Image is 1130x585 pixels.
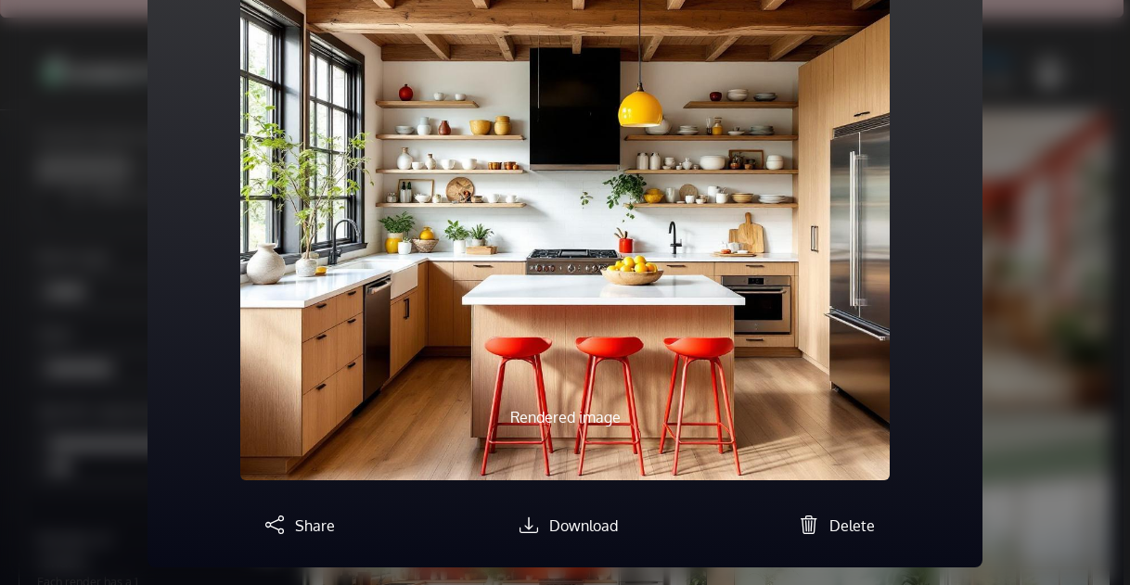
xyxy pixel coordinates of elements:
a: Share [258,516,335,535]
span: Download [549,516,618,535]
button: Delete [792,510,875,538]
p: Rendered image [338,406,792,428]
span: Share [295,516,335,535]
span: Delete [829,516,875,535]
a: Download [512,516,618,535]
